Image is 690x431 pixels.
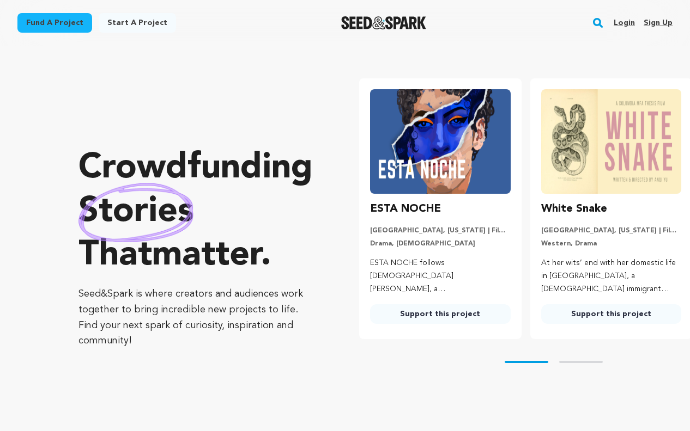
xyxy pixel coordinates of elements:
p: [GEOGRAPHIC_DATA], [US_STATE] | Film Short [370,226,510,235]
p: Western, Drama [541,239,681,248]
a: Login [614,14,635,32]
p: At her wits’ end with her domestic life in [GEOGRAPHIC_DATA], a [DEMOGRAPHIC_DATA] immigrant moth... [541,257,681,295]
a: Seed&Spark Homepage [341,16,427,29]
a: Support this project [370,304,510,324]
h3: White Snake [541,200,607,218]
p: ESTA NOCHE follows [DEMOGRAPHIC_DATA] [PERSON_NAME], a [DEMOGRAPHIC_DATA], homeless runaway, conf... [370,257,510,295]
img: hand sketched image [78,183,193,242]
img: White Snake image [541,89,681,194]
a: Fund a project [17,13,92,33]
p: Crowdfunding that . [78,147,316,278]
p: Drama, [DEMOGRAPHIC_DATA] [370,239,510,248]
h3: ESTA NOCHE [370,200,441,218]
span: matter [152,238,261,273]
a: Start a project [99,13,176,33]
a: Support this project [541,304,681,324]
img: Seed&Spark Logo Dark Mode [341,16,427,29]
p: [GEOGRAPHIC_DATA], [US_STATE] | Film Short [541,226,681,235]
a: Sign up [644,14,673,32]
img: ESTA NOCHE image [370,89,510,194]
p: Seed&Spark is where creators and audiences work together to bring incredible new projects to life... [78,286,316,349]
